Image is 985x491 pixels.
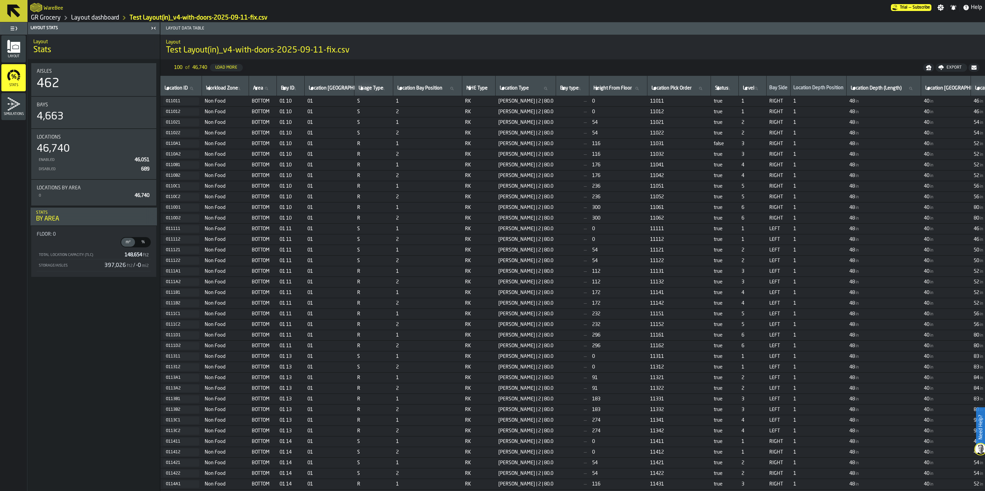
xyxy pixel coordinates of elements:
span: / [133,261,135,270]
span: 1 [793,109,844,115]
span: label [593,85,632,91]
div: 011011 [166,99,196,104]
h2: Sub Title [166,38,980,45]
div: Title [37,102,151,108]
button: button-0114A1 [163,480,199,488]
div: StatList-item-Total Location Capacity (TLC) [37,250,151,259]
div: 011121 [166,248,196,253]
div: 462 [37,77,59,91]
span: 01 10 [280,109,302,115]
span: Floor: 0 [37,232,56,237]
div: 0111C2 [166,322,196,327]
span: FormattedValue [974,120,984,125]
span: label [851,85,902,91]
input: label [465,84,493,93]
span: 100 [174,65,182,70]
span: 11012 [650,109,708,115]
button: button-0111C2 [163,321,199,328]
div: Title [37,135,151,140]
span: 1 [793,98,844,104]
span: Stats [33,45,51,56]
span: 48 [849,130,855,136]
button: button-0111C1 [163,310,199,318]
span: — [559,120,587,125]
span: 01 [307,120,352,125]
span: Locations [37,135,61,140]
button: button- [923,63,934,72]
div: Bay Side [769,85,788,92]
span: label [743,85,754,91]
span: 48 [849,109,855,115]
span: in [856,120,859,125]
span: 1 [396,98,460,104]
div: Title [37,232,151,237]
span: [PERSON_NAME] | 2 | 80.0 [498,120,553,125]
span: 46,740 [135,193,149,198]
input: label [849,84,918,93]
div: Storage/Aisles [38,264,93,268]
span: RK [465,120,493,125]
div: 0110B2 [166,173,196,178]
button: button-011412 [163,448,199,456]
span: 2 [741,130,764,136]
span: label [309,85,373,91]
label: button-switch-multi-m² [121,237,136,247]
span: 40 [924,109,929,115]
span: 01 10 [280,130,302,136]
div: 011311 [166,354,196,359]
span: Non Food [205,130,246,136]
div: ButtonLoadMore-Load More-Prev-First-Last [169,62,248,73]
span: in [930,131,933,136]
span: Non Food [205,98,246,104]
div: 0113B2 [166,407,196,412]
span: 689 [141,167,149,172]
div: StatList-item-Storage/Aisles [37,259,151,271]
div: 0111B1 [166,290,196,295]
button: button-011021 [163,119,199,126]
span: RK [465,98,493,104]
div: Title [37,69,151,74]
span: label [466,85,488,91]
span: Test Layout(in)_v4-with-doors-2025-09-11-fix.csv [166,45,350,56]
span: RK [465,109,493,115]
span: — [559,109,587,115]
div: title-Test Layout(in)_v4-with-doors-2025-09-11-fix.csv [160,35,985,59]
span: 0 [592,98,645,104]
input: label [205,84,246,93]
div: 46,740 [37,143,70,155]
div: thumb [121,238,135,247]
span: FormattedValue [924,109,934,115]
li: menu Layout [1,35,26,63]
span: Help [971,3,982,12]
div: 0111A1 [166,269,196,274]
button: button-Export [936,63,967,72]
span: RK [465,130,493,136]
div: 011012 [166,109,196,114]
header: Layout Stats [28,22,160,34]
input: label [396,84,459,93]
div: thumb [136,238,150,247]
input: label [650,84,708,93]
div: StatList-item-Enabled [37,155,151,164]
div: Title [37,185,151,191]
span: 46 [974,109,979,115]
label: button-switch-multi-% [136,237,151,247]
span: S [357,98,390,104]
span: 46,740 [192,65,207,70]
span: 1 [741,109,764,115]
div: 0111B2 [166,301,196,306]
span: true [714,98,736,104]
div: 0113C1 [166,418,196,423]
button: button-0111D2 [163,342,199,350]
input: label [559,84,586,93]
button: button-0111A1 [163,268,199,275]
span: ft2 [127,264,133,268]
div: 011422 [166,471,196,476]
span: 1 [793,120,844,125]
button: button-011111 [163,225,199,233]
div: 011411 [166,439,196,444]
div: 011112 [166,237,196,242]
input: label [498,84,553,93]
span: BOTTOM [252,141,274,147]
button: button-0110C1 [163,183,199,190]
